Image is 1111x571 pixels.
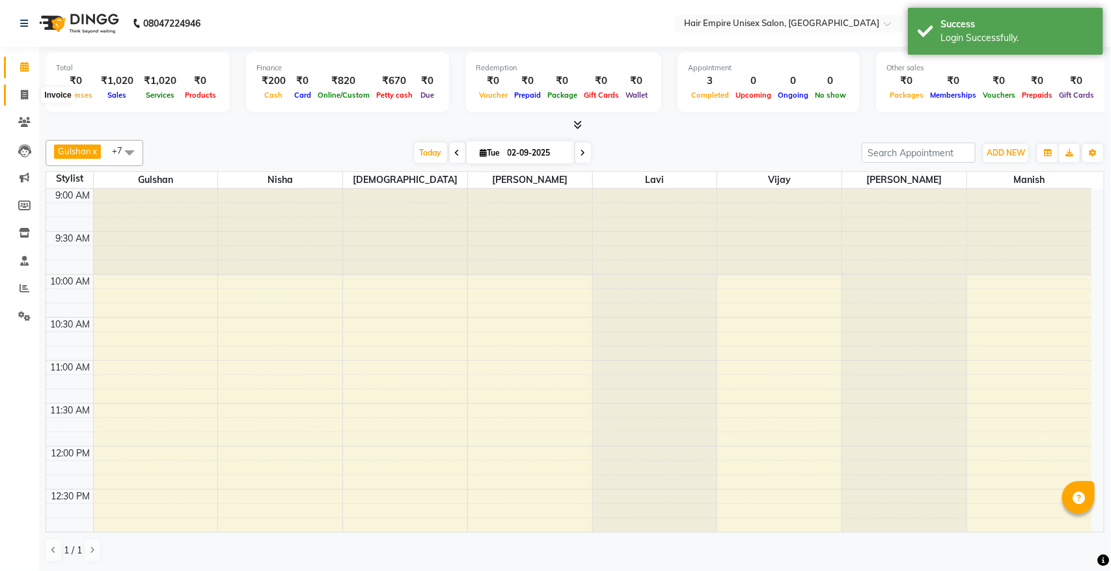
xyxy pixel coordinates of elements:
[33,5,122,42] img: logo
[581,91,622,100] span: Gift Cards
[373,91,416,100] span: Petty cash
[476,63,651,74] div: Redemption
[688,91,732,100] span: Completed
[343,172,467,188] span: [DEMOGRAPHIC_DATA]
[593,172,717,188] span: lavi
[886,63,1097,74] div: Other sales
[96,74,139,89] div: ₹1,020
[58,146,91,156] span: Gulshan
[688,74,732,89] div: 3
[775,91,812,100] span: Ongoing
[105,91,130,100] span: Sales
[56,74,96,89] div: ₹0
[416,74,439,89] div: ₹0
[46,172,93,186] div: Stylist
[940,18,1093,31] div: Success
[94,172,218,188] span: Gulshan
[980,74,1019,89] div: ₹0
[504,143,569,163] input: 2025-09-02
[688,63,849,74] div: Appointment
[886,74,927,89] div: ₹0
[143,5,200,42] b: 08047224946
[256,63,439,74] div: Finance
[511,74,544,89] div: ₹0
[48,275,93,288] div: 10:00 AM
[1019,91,1056,100] span: Prepaids
[775,74,812,89] div: 0
[476,74,511,89] div: ₹0
[314,91,373,100] span: Online/Custom
[622,74,651,89] div: ₹0
[983,144,1028,162] button: ADD NEW
[53,232,93,245] div: 9:30 AM
[468,172,592,188] span: [PERSON_NAME]
[940,31,1093,45] div: Login Successfully.
[53,189,93,202] div: 9:00 AM
[1019,74,1056,89] div: ₹0
[987,148,1025,158] span: ADD NEW
[182,74,219,89] div: ₹0
[49,447,93,460] div: 12:00 PM
[544,74,581,89] div: ₹0
[262,91,286,100] span: Cash
[56,63,219,74] div: Total
[581,74,622,89] div: ₹0
[842,172,967,188] span: [PERSON_NAME]
[182,91,219,100] span: Products
[48,318,93,331] div: 10:30 AM
[544,91,581,100] span: Package
[717,172,842,188] span: vijay
[732,74,775,89] div: 0
[622,91,651,100] span: Wallet
[218,172,342,188] span: Nisha
[862,143,976,163] input: Search Appointment
[291,74,314,89] div: ₹0
[732,91,775,100] span: Upcoming
[112,145,132,156] span: +7
[417,91,437,100] span: Due
[48,404,93,417] div: 11:30 AM
[980,91,1019,100] span: Vouchers
[511,91,544,100] span: Prepaid
[927,74,980,89] div: ₹0
[49,490,93,503] div: 12:30 PM
[291,91,314,100] span: Card
[812,74,849,89] div: 0
[48,361,93,374] div: 11:00 AM
[41,87,74,103] div: Invoice
[314,74,373,89] div: ₹820
[886,91,927,100] span: Packages
[812,91,849,100] span: No show
[1056,91,1097,100] span: Gift Cards
[91,146,97,156] a: x
[373,74,416,89] div: ₹670
[927,91,980,100] span: Memberships
[139,74,182,89] div: ₹1,020
[143,91,178,100] span: Services
[476,91,511,100] span: Voucher
[1056,74,1097,89] div: ₹0
[967,172,1091,188] span: Manish
[477,148,504,158] span: Tue
[64,544,82,557] span: 1 / 1
[415,143,447,163] span: Today
[256,74,291,89] div: ₹200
